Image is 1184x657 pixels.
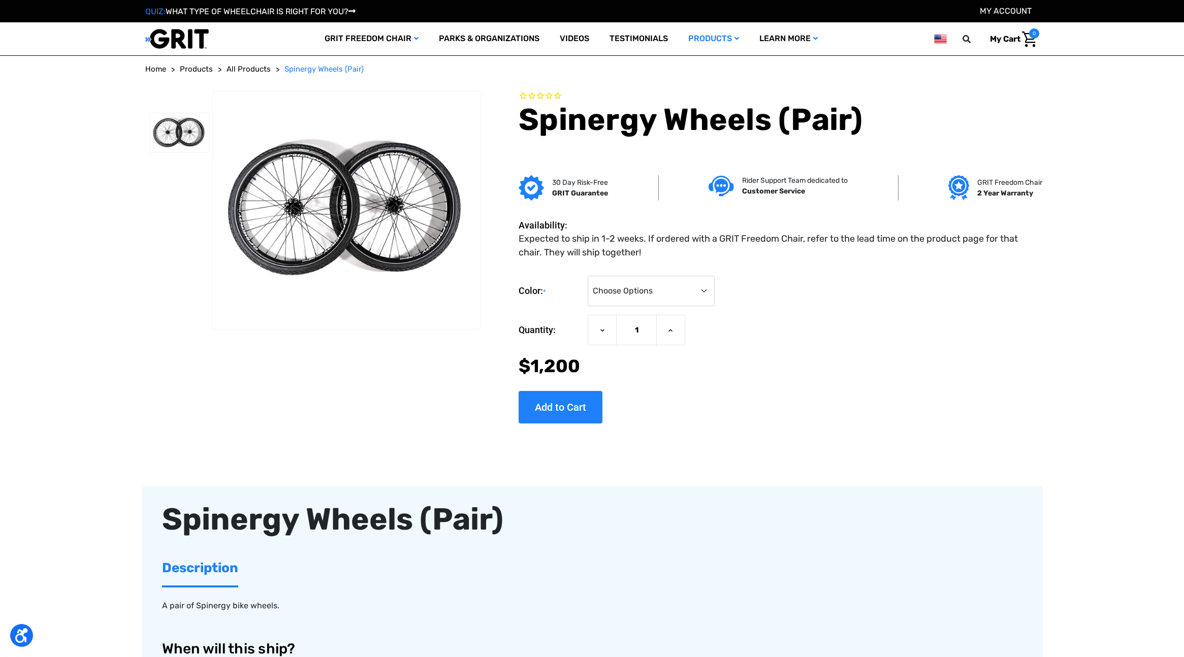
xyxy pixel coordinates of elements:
[162,497,1022,542] div: Spinergy Wheels (Pair)
[145,63,1039,75] nav: Breadcrumb
[227,64,271,74] span: All Products
[709,176,734,196] img: Customer service
[150,113,209,153] img: GRIT Spinergy Wheels: two Spinergy bike wheels for all-terrain wheelchair use
[145,28,209,49] img: GRIT All-Terrain Wheelchair and Mobility Equipment
[145,63,166,75] a: Home
[550,22,599,55] a: Videos
[980,6,1032,16] a: Account
[162,600,1022,612] p: A pair of Spinergy bike wheels.
[519,391,602,423] input: Add to Cart
[990,34,1020,44] span: My Cart
[742,187,805,195] strong: Customer Service
[519,218,583,232] dt: Availability:
[678,22,749,55] a: Products
[948,175,969,201] img: Grit freedom
[982,28,1039,50] a: Cart with 0 items
[519,102,1039,138] h1: Spinergy Wheels (Pair)
[519,315,583,345] label: Quantity:
[934,32,946,45] img: us.png
[749,22,828,55] a: Learn More
[1022,31,1037,47] img: Cart
[742,175,848,186] p: Rider Support Team dedicated to
[429,22,550,55] a: Parks & Organizations
[145,7,166,16] span: QUIZ:
[519,232,1034,259] dd: Expected to ship in 1-2 weeks. If ordered with a GRIT Freedom Chair, refer to the lead time on th...
[227,63,271,75] a: All Products
[213,121,480,299] img: GRIT Spinergy Wheels: two Spinergy bike wheels for all-terrain wheelchair use
[599,22,678,55] a: Testimonials
[180,64,213,74] span: Products
[284,63,364,75] a: Spinergy Wheels (Pair)
[145,64,166,74] span: Home
[162,550,238,585] a: Description
[967,28,982,50] input: Search
[1029,28,1039,39] span: 0
[519,91,1039,102] span: Rated 0.0 out of 5 stars 0 reviews
[552,177,608,188] p: 30 Day Risk-Free
[519,355,580,377] span: $1,200
[552,189,608,198] strong: GRIT Guarantee
[519,276,583,307] label: Color:
[145,7,356,16] a: QUIZ:WHAT TYPE OF WHEELCHAIR IS RIGHT FOR YOU?
[977,189,1033,198] strong: 2 Year Warranty
[977,177,1042,188] p: GRIT Freedom Chair
[180,63,213,75] a: Products
[284,64,364,74] span: Spinergy Wheels (Pair)
[519,175,544,201] img: GRIT Guarantee
[314,22,429,55] a: GRIT Freedom Chair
